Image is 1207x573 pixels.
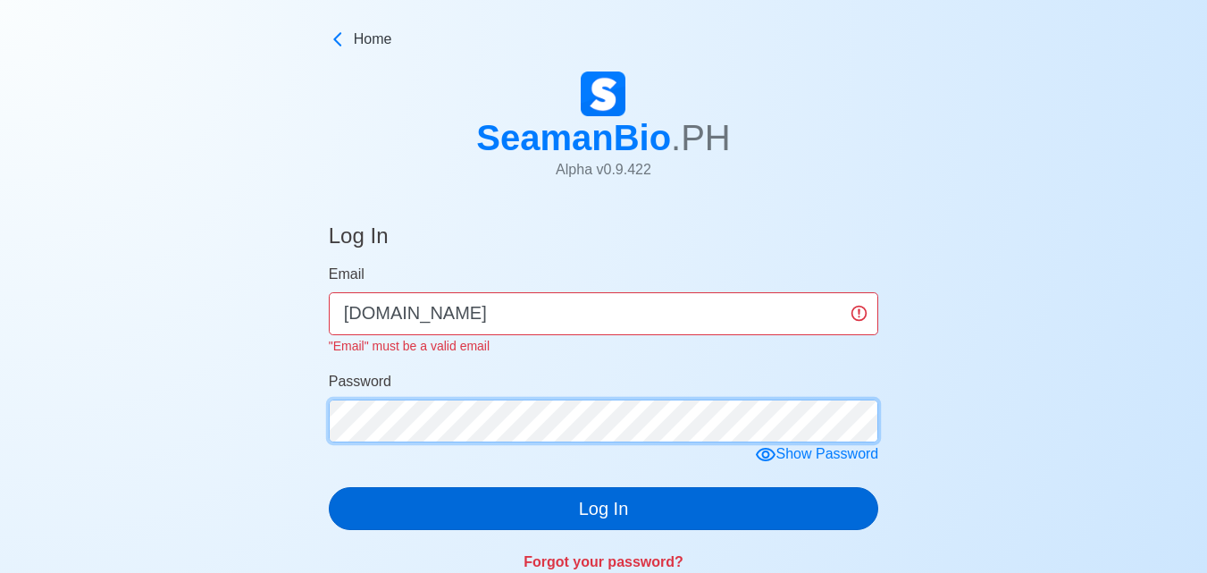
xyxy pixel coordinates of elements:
span: Home [354,29,392,50]
a: Home [329,29,879,50]
h1: SeamanBio [476,116,731,159]
p: Alpha v 0.9.422 [476,159,731,181]
h4: Log In [329,223,389,257]
input: Your email [329,292,879,335]
button: Log In [329,487,879,530]
span: Email [329,266,365,282]
div: Show Password [755,443,879,466]
small: "Email" must be a valid email [329,339,490,353]
span: .PH [671,118,731,157]
img: Logo [581,72,625,116]
a: Forgot your password? [524,554,683,569]
a: SeamanBio.PHAlpha v0.9.422 [476,72,731,195]
span: Password [329,374,391,389]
